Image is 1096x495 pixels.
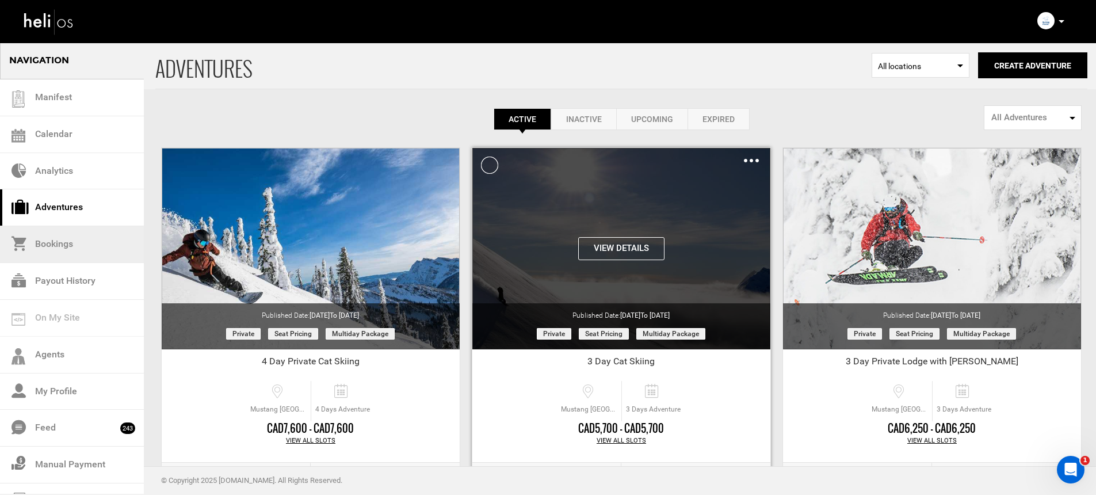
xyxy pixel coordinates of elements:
[783,436,1081,445] div: View All Slots
[932,463,1081,491] a: View Bookings
[783,463,932,491] a: Edit Adventure
[310,311,359,319] span: [DATE]
[688,108,750,130] a: Expired
[984,105,1082,130] button: All Adventures
[311,405,374,414] span: 4 Days Adventure
[783,303,1081,321] div: Published Date:
[311,463,460,491] a: View Bookings
[120,422,135,434] span: 243
[783,355,1081,372] div: 3 Day Private Lodge with [PERSON_NAME]
[247,405,311,414] span: Mustang [GEOGRAPHIC_DATA], [GEOGRAPHIC_DATA], [GEOGRAPHIC_DATA], [GEOGRAPHIC_DATA], [GEOGRAPHIC_D...
[330,311,359,319] span: to [DATE]
[558,405,621,414] span: Mustang [GEOGRAPHIC_DATA], [GEOGRAPHIC_DATA], [GEOGRAPHIC_DATA], [GEOGRAPHIC_DATA], [GEOGRAPHIC_D...
[1080,456,1090,465] span: 1
[551,108,616,130] a: Inactive
[847,328,882,340] span: Private
[12,348,25,365] img: agents-icon.svg
[472,303,770,321] div: Published Date:
[978,52,1087,78] button: Create Adventure
[162,303,460,321] div: Published Date:
[162,436,460,445] div: View All Slots
[155,42,872,89] span: ADVENTURES
[744,159,759,162] img: images
[12,129,25,143] img: calendar.svg
[326,328,395,340] span: Multiday package
[869,405,932,414] span: Mustang [GEOGRAPHIC_DATA], [GEOGRAPHIC_DATA], [GEOGRAPHIC_DATA], [GEOGRAPHIC_DATA], [GEOGRAPHIC_D...
[636,328,705,340] span: Multiday package
[878,60,963,72] span: All locations
[162,463,311,491] a: Edit Adventure
[162,355,460,372] div: 4 Day Private Cat Skiing
[578,237,665,260] button: View Details
[226,328,261,340] span: Private
[10,90,27,108] img: guest-list.svg
[537,328,571,340] span: Private
[621,463,770,491] a: View Bookings
[620,311,670,319] span: [DATE]
[933,405,995,414] span: 3 Days Adventure
[991,112,1067,124] span: All Adventures
[872,53,969,78] span: Select box activate
[579,328,629,340] span: Seat Pricing
[162,421,460,436] div: CAD7,600 - CAD7,600
[472,436,770,445] div: View All Slots
[472,355,770,372] div: 3 Day Cat Skiing
[472,463,621,491] a: Edit Adventure
[889,328,940,340] span: Seat Pricing
[622,405,685,414] span: 3 Days Adventure
[616,108,688,130] a: Upcoming
[931,311,980,319] span: [DATE]
[640,311,670,319] span: to [DATE]
[268,328,318,340] span: Seat Pricing
[494,108,551,130] a: Active
[951,311,980,319] span: to [DATE]
[12,313,25,326] img: on_my_site.svg
[23,6,75,37] img: heli-logo
[1057,456,1084,483] iframe: Intercom live chat
[783,421,1081,436] div: CAD6,250 - CAD6,250
[1037,12,1055,29] img: img_0ff4e6702feb5b161957f2ea789f15f4.png
[472,421,770,436] div: CAD5,700 - CAD5,700
[947,328,1016,340] span: Multiday package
